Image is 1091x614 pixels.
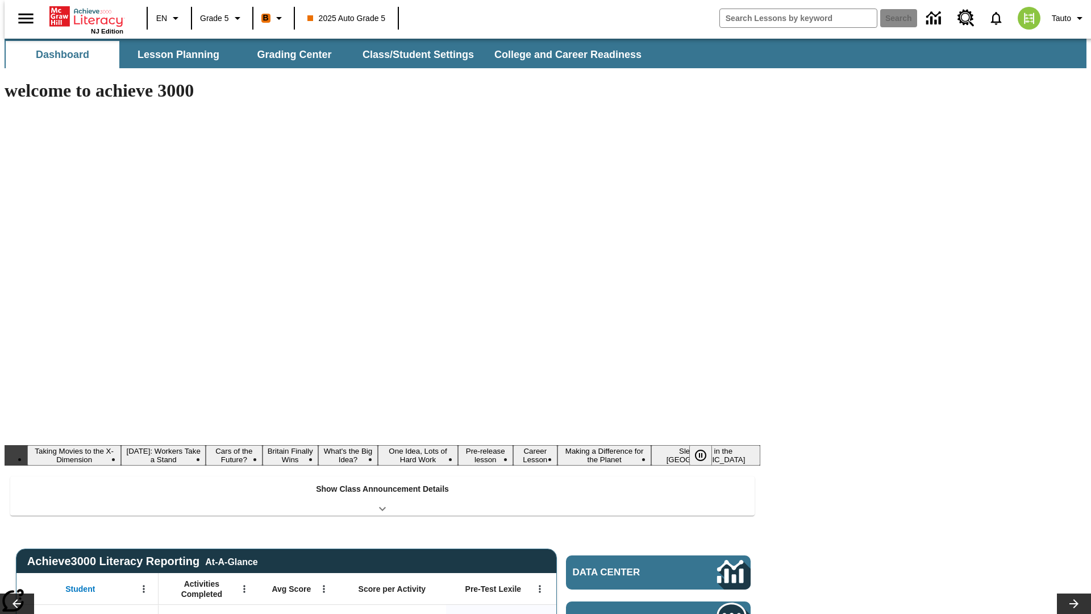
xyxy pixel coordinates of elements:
button: Open Menu [315,580,332,598]
span: Data Center [573,567,679,578]
button: Slide 4 Britain Finally Wins [263,445,318,466]
button: Slide 7 Pre-release lesson [458,445,513,466]
div: Home [49,4,123,35]
span: B [263,11,269,25]
button: Slide 9 Making a Difference for the Planet [557,445,651,466]
button: College and Career Readiness [485,41,651,68]
button: Language: EN, Select a language [151,8,188,28]
div: SubNavbar [5,41,652,68]
button: Open Menu [236,580,253,598]
button: Dashboard [6,41,119,68]
button: Profile/Settings [1047,8,1091,28]
img: avatar image [1018,7,1040,30]
span: Avg Score [272,584,311,594]
button: Class/Student Settings [353,41,483,68]
button: Slide 5 What's the Big Idea? [318,445,378,466]
button: Slide 6 One Idea, Lots of Hard Work [378,445,458,466]
a: Notifications [981,3,1011,33]
span: 2025 Auto Grade 5 [307,13,386,24]
span: Pre-Test Lexile [465,584,522,594]
span: Score per Activity [359,584,426,594]
h1: welcome to achieve 3000 [5,80,760,101]
input: search field [720,9,877,27]
span: Student [65,584,95,594]
button: Open Menu [135,580,152,598]
p: Show Class Announcement Details [316,483,449,495]
button: Open Menu [531,580,548,598]
span: EN [156,13,167,24]
div: Pause [689,445,723,466]
button: Slide 10 Sleepless in the Animal Kingdom [651,445,760,466]
span: Tauto [1052,13,1071,24]
button: Slide 8 Career Lesson [513,445,558,466]
span: NJ Edition [91,28,123,35]
button: Select a new avatar [1011,3,1047,33]
div: At-A-Glance [205,555,257,567]
button: Open side menu [9,2,43,35]
div: Show Class Announcement Details [10,476,755,516]
a: Data Center [919,3,951,34]
button: Slide 2 Labor Day: Workers Take a Stand [121,445,206,466]
span: Achieve3000 Literacy Reporting [27,555,258,568]
button: Lesson carousel, Next [1057,594,1091,614]
button: Lesson Planning [122,41,235,68]
span: Activities Completed [164,579,239,599]
button: Slide 1 Taking Movies to the X-Dimension [27,445,121,466]
div: SubNavbar [5,39,1086,68]
a: Data Center [566,555,751,590]
button: Pause [689,445,712,466]
button: Slide 3 Cars of the Future? [206,445,262,466]
button: Grading Center [238,41,351,68]
a: Resource Center, Will open in new tab [951,3,981,34]
span: Grade 5 [200,13,229,24]
button: Grade: Grade 5, Select a grade [195,8,249,28]
a: Home [49,5,123,28]
button: Boost Class color is orange. Change class color [257,8,290,28]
